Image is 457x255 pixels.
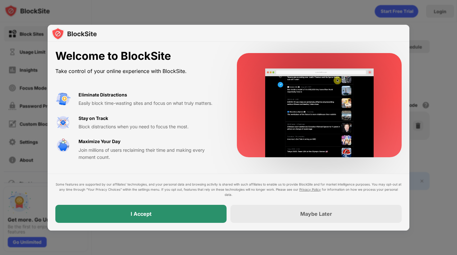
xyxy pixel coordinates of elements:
img: value-focus.svg [55,115,71,130]
img: value-avoid-distractions.svg [55,91,71,107]
img: logo-blocksite.svg [51,27,97,40]
div: Block distractions when you need to focus the most. [79,123,221,130]
div: Maximize Your Day [79,138,120,145]
div: Easily block time-wasting sites and focus on what truly matters. [79,100,221,107]
div: Join millions of users reclaiming their time and making every moment count. [79,147,221,161]
div: Stay on Track [79,115,108,122]
div: Some features are supported by our affiliates’ technologies, and your personal data and browsing ... [55,182,402,197]
div: Maybe Later [300,211,332,217]
div: I Accept [131,211,152,217]
div: Take control of your online experience with BlockSite. [55,67,221,76]
img: value-safe-time.svg [55,138,71,153]
div: Welcome to BlockSite [55,50,221,63]
div: Eliminate Distractions [79,91,127,98]
a: Privacy Policy [299,187,321,191]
